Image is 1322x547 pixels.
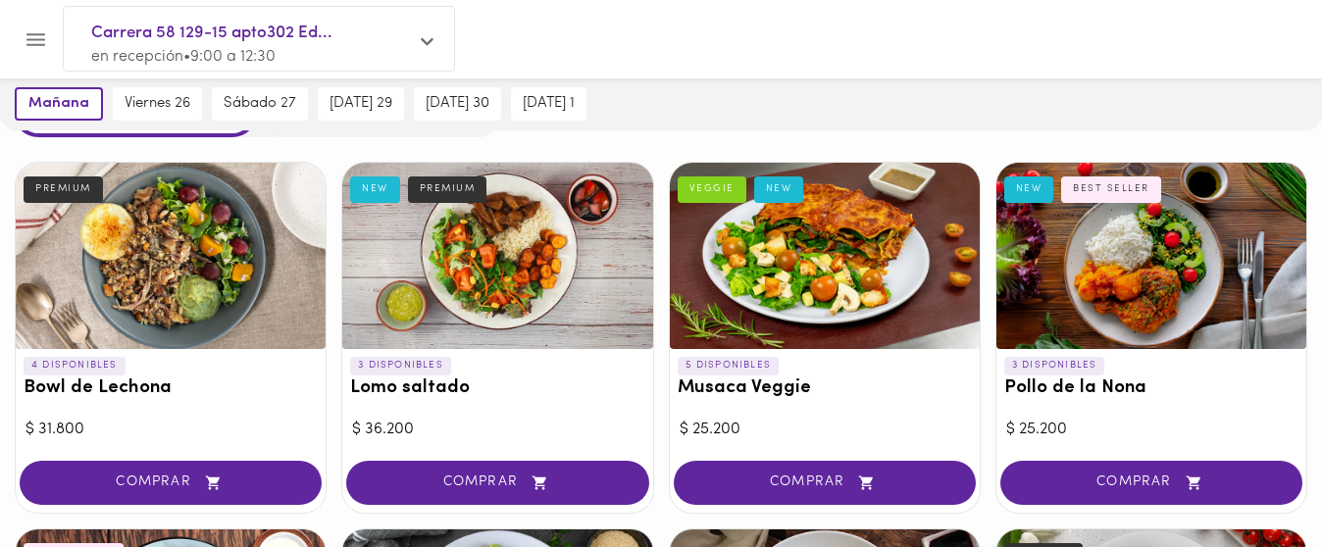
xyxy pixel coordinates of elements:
[24,176,103,202] div: PREMIUM
[91,21,407,46] span: Carrera 58 129-15 apto302 Ed...
[91,49,276,65] span: en recepción • 9:00 a 12:30
[16,163,326,349] div: Bowl de Lechona
[20,461,322,505] button: COMPRAR
[350,176,400,202] div: NEW
[698,474,951,491] span: COMPRAR
[371,474,624,491] span: COMPRAR
[342,163,652,349] div: Lomo saltado
[15,87,103,121] button: mañana
[125,95,190,113] span: viernes 26
[674,461,976,505] button: COMPRAR
[680,419,970,441] div: $ 25.200
[670,163,980,349] div: Musaca Veggie
[318,87,404,121] button: [DATE] 29
[12,16,60,64] button: Menu
[408,176,487,202] div: PREMIUM
[678,176,746,202] div: VEGGIE
[212,87,308,121] button: sábado 27
[1004,176,1054,202] div: NEW
[28,95,89,113] span: mañana
[678,357,780,374] p: 5 DISPONIBLES
[44,474,297,491] span: COMPRAR
[346,461,648,505] button: COMPRAR
[1004,378,1298,399] h3: Pollo de la Nona
[113,87,202,121] button: viernes 26
[996,163,1306,349] div: Pollo de la Nona
[511,87,586,121] button: [DATE] 1
[330,95,392,113] span: [DATE] 29
[426,95,489,113] span: [DATE] 30
[414,87,501,121] button: [DATE] 30
[24,378,318,399] h3: Bowl de Lechona
[523,95,575,113] span: [DATE] 1
[1061,176,1161,202] div: BEST SELLER
[1208,433,1302,527] iframe: Messagebird Livechat Widget
[754,176,804,202] div: NEW
[24,357,126,374] p: 4 DISPONIBLES
[352,419,642,441] div: $ 36.200
[1025,474,1278,491] span: COMPRAR
[678,378,972,399] h3: Musaca Veggie
[1006,419,1297,441] div: $ 25.200
[350,378,644,399] h3: Lomo saltado
[224,95,296,113] span: sábado 27
[350,357,451,374] p: 3 DISPONIBLES
[1004,357,1105,374] p: 3 DISPONIBLES
[1000,461,1302,505] button: COMPRAR
[25,419,316,441] div: $ 31.800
